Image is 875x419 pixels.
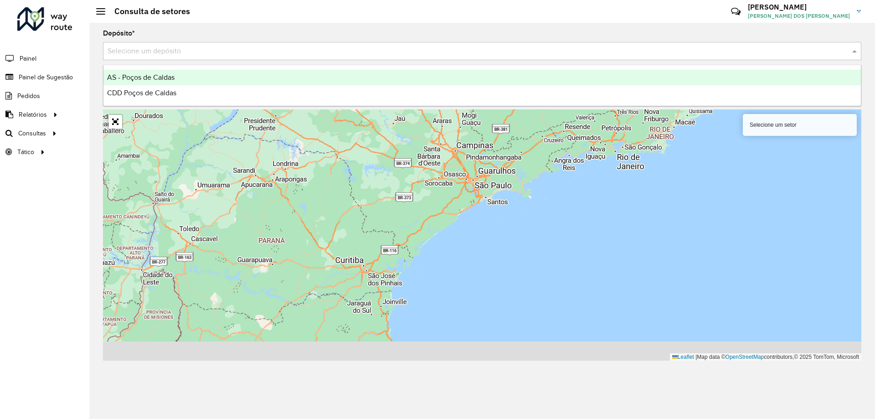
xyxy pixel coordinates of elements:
[670,353,861,361] div: Map data © contributors,© 2025 TomTom, Microsoft
[726,2,746,21] a: Contato Rápido
[105,6,190,16] h2: Consulta de setores
[19,110,47,119] span: Relatórios
[103,28,135,39] label: Depósito
[103,65,861,106] ng-dropdown-panel: Options list
[17,147,34,157] span: Tático
[748,3,850,11] h3: [PERSON_NAME]
[695,354,697,360] span: |
[19,72,73,82] span: Painel de Sugestão
[672,354,694,360] a: Leaflet
[726,354,764,360] a: OpenStreetMap
[748,12,850,20] span: [PERSON_NAME] DOS [PERSON_NAME]
[18,129,46,138] span: Consultas
[20,54,36,63] span: Painel
[107,89,176,97] span: CDD Poços de Caldas
[17,91,40,101] span: Pedidos
[108,115,122,129] a: Abrir mapa em tela cheia
[743,114,857,136] div: Selecione um setor
[107,73,175,81] span: AS - Poços de Caldas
